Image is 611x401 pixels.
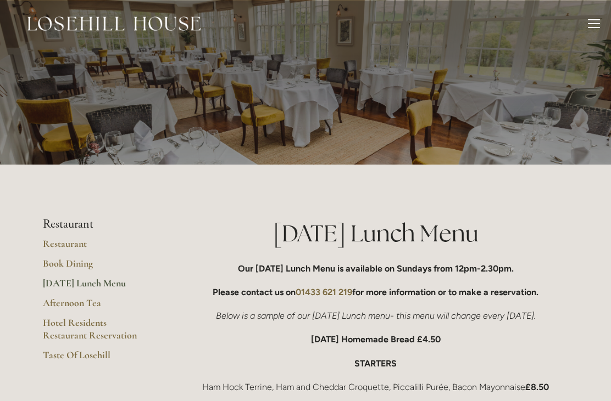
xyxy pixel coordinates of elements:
a: Book Dining [43,257,148,277]
img: Losehill House [27,16,201,31]
li: Restaurant [43,217,148,231]
a: [DATE] Lunch Menu [43,277,148,297]
strong: [DATE] Homemade Bread £4.50 [311,334,441,344]
strong: STARTERS [354,358,397,369]
a: Taste Of Losehill [43,349,148,369]
a: 01433 621 219 [296,287,352,297]
strong: Our [DATE] Lunch Menu is available on Sundays from 12pm-2.30pm. [238,263,514,274]
a: Afternoon Tea [43,297,148,317]
a: Hotel Residents Restaurant Reservation [43,317,148,349]
strong: £8.50 [525,382,549,392]
em: Below is a sample of our [DATE] Lunch menu- this menu will change every [DATE]. [216,310,536,321]
a: Restaurant [43,238,148,257]
strong: Please contact us on for more information or to make a reservation. [213,287,538,297]
p: Ham Hock Terrine, Ham and Cheddar Croquette, Piccalilli Purée, Bacon Mayonnaise [183,380,568,394]
h1: [DATE] Lunch Menu [183,217,568,250]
